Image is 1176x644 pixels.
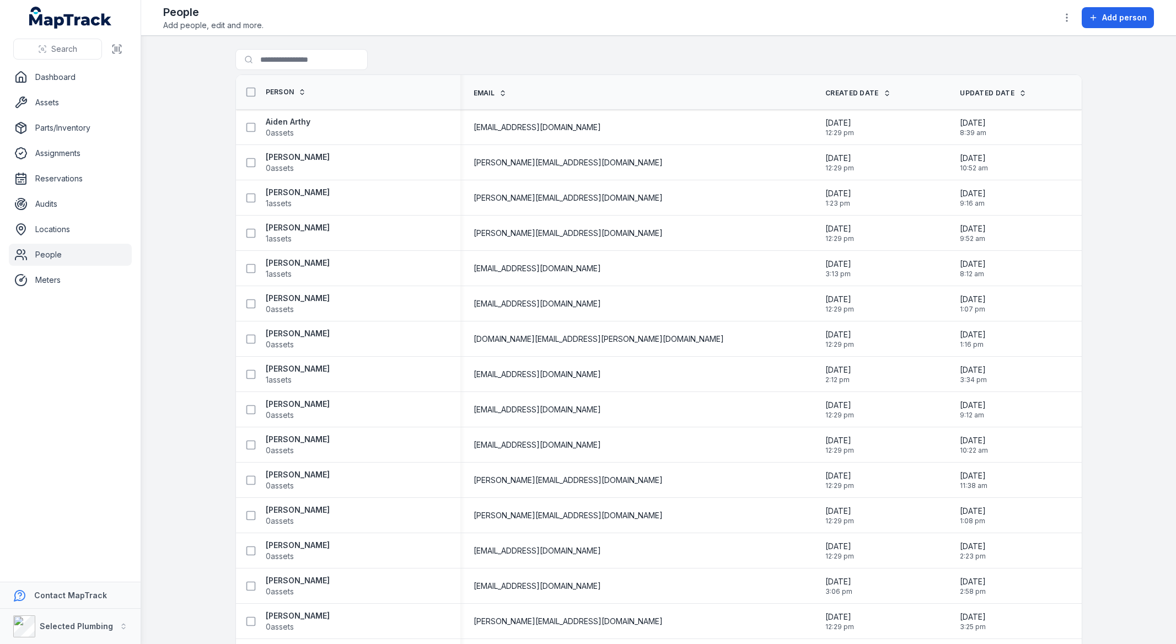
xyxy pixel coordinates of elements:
[960,294,986,305] span: [DATE]
[266,469,330,491] a: [PERSON_NAME]0assets
[825,329,854,349] time: 14/01/2025, 12:29:42 pm
[960,223,986,234] span: [DATE]
[825,611,854,622] span: [DATE]
[825,400,854,420] time: 14/01/2025, 12:29:42 pm
[960,400,986,420] time: 02/09/2025, 9:12:37 am
[825,188,851,208] time: 13/02/2025, 1:23:00 pm
[960,375,987,384] span: 3:34 pm
[474,157,663,168] span: [PERSON_NAME][EMAIL_ADDRESS][DOMAIN_NAME]
[825,234,854,243] span: 12:29 pm
[825,400,854,411] span: [DATE]
[9,244,132,266] a: People
[825,270,851,278] span: 3:13 pm
[474,404,601,415] span: [EMAIL_ADDRESS][DOMAIN_NAME]
[960,128,986,137] span: 8:39 am
[474,298,601,309] span: [EMAIL_ADDRESS][DOMAIN_NAME]
[960,153,988,164] span: [DATE]
[825,435,854,446] span: [DATE]
[825,481,854,490] span: 12:29 pm
[825,128,854,137] span: 12:29 pm
[825,541,854,561] time: 14/01/2025, 12:29:42 pm
[1082,7,1154,28] button: Add person
[825,411,854,420] span: 12:29 pm
[266,551,294,562] span: 0 assets
[266,293,330,315] a: [PERSON_NAME]0assets
[825,587,852,596] span: 3:06 pm
[266,269,292,280] span: 1 assets
[51,44,77,55] span: Search
[960,541,986,561] time: 01/09/2025, 2:23:43 pm
[960,199,986,208] span: 9:16 am
[9,92,132,114] a: Assets
[266,163,294,174] span: 0 assets
[960,470,987,481] span: [DATE]
[960,340,986,349] span: 1:16 pm
[266,293,330,304] strong: [PERSON_NAME]
[960,270,986,278] span: 8:12 am
[266,505,330,527] a: [PERSON_NAME]0assets
[9,218,132,240] a: Locations
[266,540,330,551] strong: [PERSON_NAME]
[266,445,294,456] span: 0 assets
[266,505,330,516] strong: [PERSON_NAME]
[266,434,330,445] strong: [PERSON_NAME]
[960,364,987,384] time: 29/08/2025, 3:34:37 pm
[960,611,986,631] time: 29/08/2025, 3:25:10 pm
[266,399,330,410] strong: [PERSON_NAME]
[825,364,851,375] span: [DATE]
[266,610,330,632] a: [PERSON_NAME]0assets
[266,233,292,244] span: 1 assets
[960,329,986,340] span: [DATE]
[13,39,102,60] button: Search
[266,399,330,421] a: [PERSON_NAME]0assets
[266,575,330,586] strong: [PERSON_NAME]
[474,439,601,450] span: [EMAIL_ADDRESS][DOMAIN_NAME]
[825,117,854,128] span: [DATE]
[960,552,986,561] span: 2:23 pm
[474,89,507,98] a: Email
[266,222,330,233] strong: [PERSON_NAME]
[163,4,264,20] h2: People
[825,223,854,243] time: 14/01/2025, 12:29:42 pm
[9,168,132,190] a: Reservations
[825,305,854,314] span: 12:29 pm
[960,400,986,411] span: [DATE]
[9,117,132,139] a: Parts/Inventory
[825,517,854,525] span: 12:29 pm
[266,540,330,562] a: [PERSON_NAME]0assets
[825,375,851,384] span: 2:12 pm
[825,470,854,481] span: [DATE]
[960,89,1014,98] span: Updated Date
[825,446,854,455] span: 12:29 pm
[960,117,986,137] time: 18/08/2025, 8:39:46 am
[825,541,854,552] span: [DATE]
[960,329,986,349] time: 11/08/2025, 1:16:06 pm
[825,153,854,173] time: 14/01/2025, 12:29:42 pm
[825,506,854,517] span: [DATE]
[474,581,601,592] span: [EMAIL_ADDRESS][DOMAIN_NAME]
[960,576,986,587] span: [DATE]
[9,142,132,164] a: Assignments
[266,116,310,138] a: Aiden Arthy0assets
[825,552,854,561] span: 12:29 pm
[266,363,330,385] a: [PERSON_NAME]1assets
[9,66,132,88] a: Dashboard
[474,192,663,203] span: [PERSON_NAME][EMAIL_ADDRESS][DOMAIN_NAME]
[960,622,986,631] span: 3:25 pm
[266,328,330,339] strong: [PERSON_NAME]
[266,116,310,127] strong: Aiden Arthy
[825,470,854,490] time: 14/01/2025, 12:29:42 pm
[960,188,986,199] span: [DATE]
[960,611,986,622] span: [DATE]
[40,621,113,631] strong: Selected Plumbing
[266,222,330,244] a: [PERSON_NAME]1assets
[960,164,988,173] span: 10:52 am
[825,329,854,340] span: [DATE]
[474,475,663,486] span: [PERSON_NAME][EMAIL_ADDRESS][DOMAIN_NAME]
[825,89,891,98] a: Created Date
[960,446,988,455] span: 10:22 am
[825,164,854,173] span: 12:29 pm
[825,188,851,199] span: [DATE]
[960,435,988,455] time: 02/09/2025, 10:22:34 am
[266,339,294,350] span: 0 assets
